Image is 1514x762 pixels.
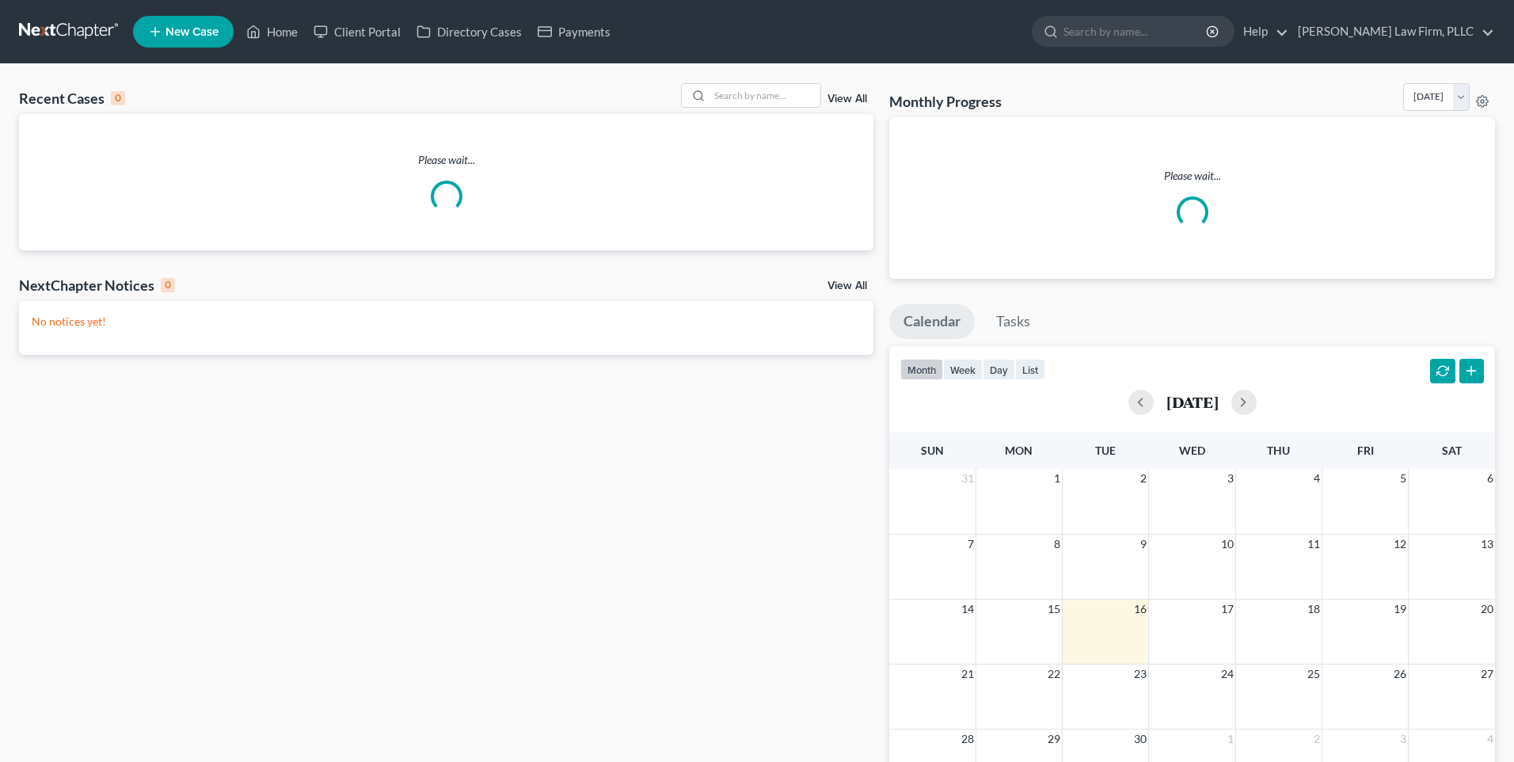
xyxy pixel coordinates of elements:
span: 24 [1219,665,1235,684]
a: Home [238,17,306,46]
button: month [900,359,943,380]
span: 11 [1306,535,1322,554]
a: Tasks [982,304,1044,339]
span: 22 [1046,665,1062,684]
span: Mon [1005,444,1033,457]
a: Directory Cases [409,17,530,46]
span: 16 [1132,600,1148,619]
button: week [943,359,983,380]
span: 2 [1312,730,1322,749]
span: 1 [1052,469,1062,488]
button: day [983,359,1015,380]
div: 0 [111,91,125,105]
h2: [DATE] [1166,394,1219,410]
span: 3 [1398,730,1408,749]
p: No notices yet! [32,314,861,330]
span: 15 [1046,600,1062,619]
span: Tue [1095,444,1116,457]
h3: Monthly Progress [889,92,1002,111]
span: Wed [1179,444,1205,457]
span: 6 [1485,469,1495,488]
span: 26 [1392,665,1408,684]
span: Thu [1267,444,1290,457]
a: Help [1235,17,1288,46]
span: New Case [165,26,219,38]
span: Fri [1357,444,1374,457]
span: 8 [1052,535,1062,554]
span: 4 [1485,730,1495,749]
div: 0 [161,278,175,292]
button: list [1015,359,1045,380]
span: 19 [1392,600,1408,619]
span: 2 [1139,469,1148,488]
span: 12 [1392,535,1408,554]
span: 1 [1226,730,1235,749]
span: 3 [1226,469,1235,488]
span: 10 [1219,535,1235,554]
a: Calendar [889,304,975,339]
span: 5 [1398,469,1408,488]
a: [PERSON_NAME] Law Firm, PLLC [1290,17,1494,46]
span: 28 [960,730,976,749]
span: 31 [960,469,976,488]
a: Client Portal [306,17,409,46]
span: 13 [1479,535,1495,554]
span: 17 [1219,600,1235,619]
span: Sun [921,444,944,457]
span: 9 [1139,535,1148,554]
span: 18 [1306,600,1322,619]
input: Search by name... [1063,17,1208,46]
span: 4 [1312,469,1322,488]
a: View All [827,280,867,291]
span: 21 [960,665,976,684]
input: Search by name... [709,84,820,107]
div: NextChapter Notices [19,276,175,295]
span: 20 [1479,600,1495,619]
span: 27 [1479,665,1495,684]
span: Sat [1442,444,1462,457]
span: 29 [1046,730,1062,749]
span: 7 [966,535,976,554]
p: Please wait... [19,152,873,168]
span: 14 [960,600,976,619]
a: View All [827,93,867,105]
div: Recent Cases [19,89,125,108]
span: 30 [1132,730,1148,749]
p: Please wait... [902,168,1482,184]
span: 25 [1306,665,1322,684]
a: Payments [530,17,618,46]
span: 23 [1132,665,1148,684]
